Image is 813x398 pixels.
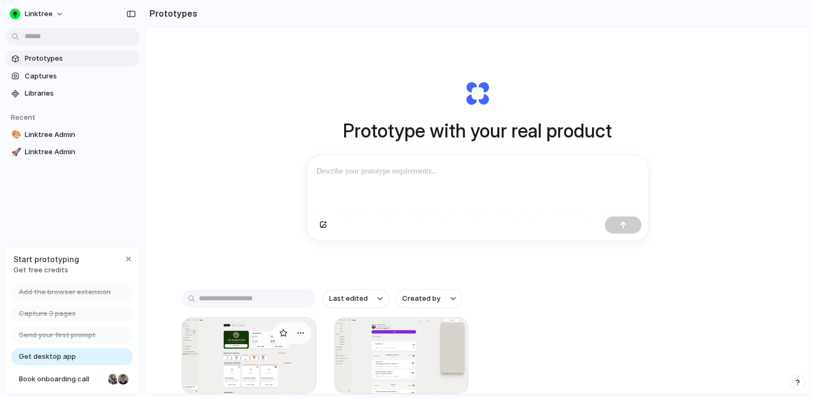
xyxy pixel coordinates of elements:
[5,50,140,67] a: Prototypes
[5,127,140,143] a: 🎨Linktree Admin
[25,88,135,99] span: Libraries
[10,147,20,157] button: 🚀
[117,373,130,386] div: Christian Iacullo
[396,290,462,308] button: Created by
[11,146,19,158] div: 🚀
[11,128,19,141] div: 🎨
[19,374,104,385] span: Book onboarding call
[107,373,120,386] div: Nicole Kubica
[25,53,135,64] span: Prototypes
[25,129,135,140] span: Linktree Admin
[5,144,140,160] a: 🚀Linktree Admin
[19,308,76,319] span: Capture 3 pages
[11,113,35,121] span: Recent
[19,330,96,341] span: Send your first prompt
[13,254,79,265] span: Start prototyping
[25,9,53,19] span: Linktree
[343,117,612,145] h1: Prototype with your real product
[329,293,368,304] span: Last edited
[11,371,133,388] a: Book onboarding call
[5,85,140,102] a: Libraries
[11,348,133,365] a: Get desktop app
[13,265,79,276] span: Get free credits
[145,7,197,20] h2: Prototypes
[25,147,135,157] span: Linktree Admin
[25,71,135,82] span: Captures
[5,5,69,23] button: Linktree
[323,290,389,308] button: Last edited
[5,68,140,84] a: Captures
[10,129,20,140] button: 🎨
[19,351,76,362] span: Get desktop app
[19,287,111,298] span: Add the browser extension
[402,293,440,304] span: Created by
